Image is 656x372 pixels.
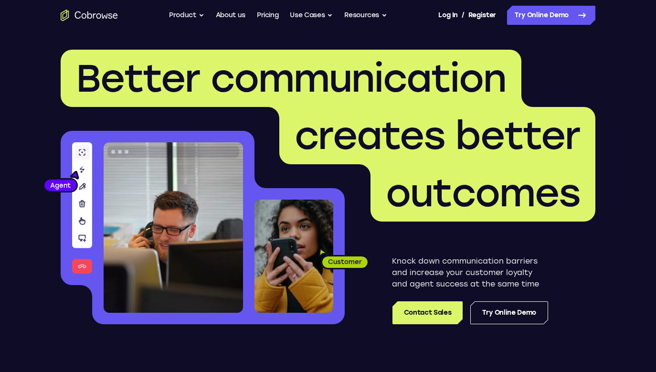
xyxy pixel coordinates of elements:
[104,142,243,313] img: A customer support agent talking on the phone
[344,6,387,25] button: Resources
[169,6,204,25] button: Product
[386,170,580,216] span: outcomes
[257,6,279,25] a: Pricing
[76,55,506,101] span: Better communication
[392,301,463,324] a: Contact Sales
[216,6,245,25] a: About us
[438,6,457,25] a: Log In
[468,6,496,25] a: Register
[462,10,465,21] span: /
[254,200,333,313] img: A customer holding their phone
[290,6,333,25] button: Use Cases
[507,6,595,25] a: Try Online Demo
[295,113,580,159] span: creates better
[392,255,548,290] p: Knock down communication barriers and increase your customer loyalty and agent success at the sam...
[470,301,548,324] a: Try Online Demo
[61,10,118,21] a: Go to the home page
